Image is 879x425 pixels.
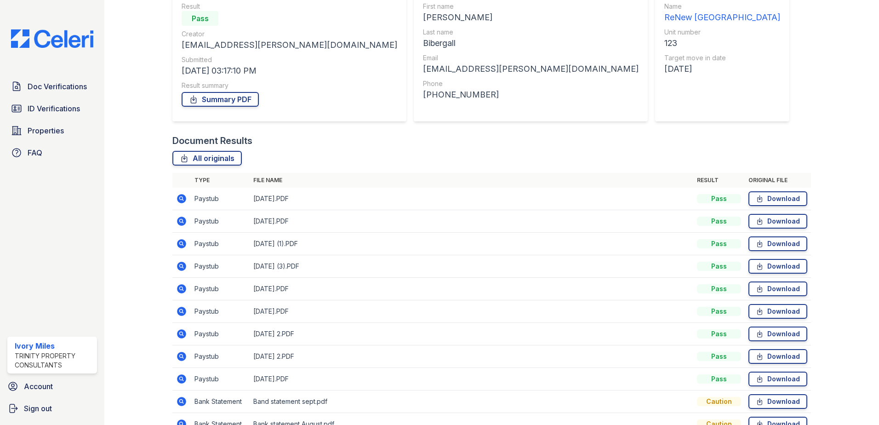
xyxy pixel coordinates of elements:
[697,352,741,361] div: Pass
[697,194,741,203] div: Pass
[423,88,639,101] div: [PHONE_NUMBER]
[745,173,811,188] th: Original file
[4,29,101,48] img: CE_Logo_Blue-a8612792a0a2168367f1c8372b55b34899dd931a85d93a1a3d3e32e68fde9ad4.png
[250,300,693,323] td: [DATE].PDF
[24,381,53,392] span: Account
[250,278,693,300] td: [DATE].PDF
[15,351,93,370] div: Trinity Property Consultants
[7,77,97,96] a: Doc Verifications
[191,233,250,255] td: Paystub
[182,64,397,77] div: [DATE] 03:17:10 PM
[172,134,252,147] div: Document Results
[423,2,639,11] div: First name
[664,11,780,24] div: ReNew [GEOGRAPHIC_DATA]
[4,377,101,396] a: Account
[697,374,741,384] div: Pass
[697,397,741,406] div: Caution
[748,236,807,251] a: Download
[250,233,693,255] td: [DATE] (1).PDF
[697,262,741,271] div: Pass
[697,307,741,316] div: Pass
[664,37,780,50] div: 123
[182,2,397,11] div: Result
[191,300,250,323] td: Paystub
[191,173,250,188] th: Type
[7,144,97,162] a: FAQ
[748,349,807,364] a: Download
[250,255,693,278] td: [DATE] (3).PDF
[191,345,250,368] td: Paystub
[191,391,250,413] td: Bank Statement
[748,259,807,274] a: Download
[24,403,52,414] span: Sign out
[250,345,693,368] td: [DATE] 2.PDF
[664,28,780,37] div: Unit number
[182,55,397,64] div: Submitted
[191,210,250,233] td: Paystub
[423,28,639,37] div: Last name
[15,340,93,351] div: Ivory Miles
[7,121,97,140] a: Properties
[664,53,780,63] div: Target move in date
[172,151,242,166] a: All originals
[182,29,397,39] div: Creator
[423,37,639,50] div: Bibergall
[697,284,741,293] div: Pass
[250,173,693,188] th: File name
[191,255,250,278] td: Paystub
[423,11,639,24] div: [PERSON_NAME]
[664,63,780,75] div: [DATE]
[250,188,693,210] td: [DATE].PDF
[28,147,42,158] span: FAQ
[28,103,80,114] span: ID Verifications
[191,323,250,345] td: Paystub
[748,327,807,341] a: Download
[423,53,639,63] div: Email
[182,39,397,52] div: [EMAIL_ADDRESS][PERSON_NAME][DOMAIN_NAME]
[4,399,101,418] a: Sign out
[28,81,87,92] span: Doc Verifications
[250,368,693,391] td: [DATE].PDF
[748,394,807,409] a: Download
[182,81,397,90] div: Result summary
[748,214,807,229] a: Download
[664,2,780,24] a: Name ReNew [GEOGRAPHIC_DATA]
[697,217,741,226] div: Pass
[28,125,64,136] span: Properties
[748,304,807,319] a: Download
[191,278,250,300] td: Paystub
[7,99,97,118] a: ID Verifications
[250,323,693,345] td: [DATE] 2.PDF
[182,92,259,107] a: Summary PDF
[664,2,780,11] div: Name
[423,79,639,88] div: Phone
[748,372,807,386] a: Download
[250,210,693,233] td: [DATE].PDF
[697,239,741,248] div: Pass
[191,188,250,210] td: Paystub
[697,329,741,339] div: Pass
[182,11,218,26] div: Pass
[748,281,807,296] a: Download
[423,63,639,75] div: [EMAIL_ADDRESS][PERSON_NAME][DOMAIN_NAME]
[250,391,693,413] td: Band statement sept.pdf
[693,173,745,188] th: Result
[191,368,250,391] td: Paystub
[748,191,807,206] a: Download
